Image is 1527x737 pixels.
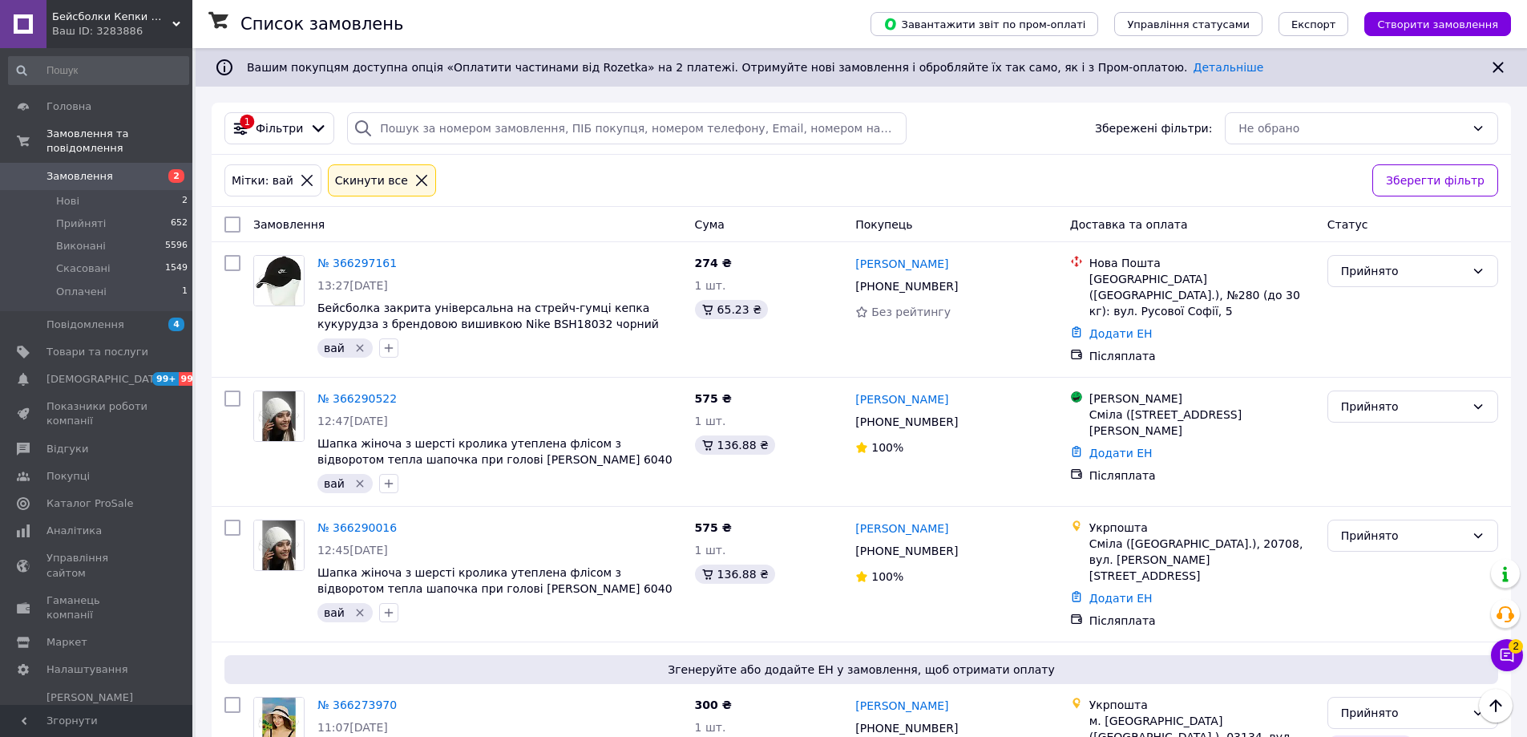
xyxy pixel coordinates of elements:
[317,521,397,534] a: № 366290016
[695,521,732,534] span: 575 ₴
[855,520,948,537] a: [PERSON_NAME]
[165,261,188,276] span: 1549
[1194,61,1264,74] a: Детальніше
[56,285,107,299] span: Оплачені
[46,345,148,359] span: Товари та послуги
[52,24,192,38] div: Ваш ID: 3283886
[256,120,303,136] span: Фільтри
[332,172,411,189] div: Cкинути все
[324,477,345,490] span: вай
[1386,172,1485,189] span: Зберегти фільтр
[46,372,165,387] span: [DEMOGRAPHIC_DATA]
[871,570,903,583] span: 100%
[46,318,124,332] span: Повідомлення
[1364,12,1511,36] button: Створити замовлення
[1341,527,1465,545] div: Прийнято
[1089,407,1315,439] div: Сміла ([STREET_ADDRESS][PERSON_NAME]
[695,415,726,427] span: 1 шт.
[171,217,188,231] span: 652
[855,218,912,231] span: Покупець
[168,169,184,183] span: 2
[56,194,79,209] span: Нові
[1327,218,1368,231] span: Статус
[1089,447,1153,460] a: Додати ЕН
[8,56,189,85] input: Пошук
[1491,639,1523,671] button: Чат з покупцем2
[46,690,148,735] span: [PERSON_NAME] та рахунки
[1279,12,1349,36] button: Експорт
[254,520,304,570] img: Фото товару
[324,606,345,619] span: вай
[253,255,305,306] a: Фото товару
[695,218,725,231] span: Cума
[1089,255,1315,271] div: Нова Пошта
[46,442,88,456] span: Відгуки
[852,411,961,433] div: [PHONE_NUMBER]
[247,61,1263,74] span: Вашим покупцям доступна опція «Оплатити частинами від Rozetka» на 2 платежі. Отримуйте нові замов...
[1089,697,1315,713] div: Укрпошта
[152,372,179,386] span: 99+
[317,566,673,611] a: Шапка жіноча з шерсті кролика утеплена флісом з відворотом тепла шапочка при голові [PERSON_NAME]...
[46,99,91,114] span: Головна
[695,279,726,292] span: 1 шт.
[46,469,90,484] span: Покупці
[317,544,388,557] span: 12:45[DATE]
[1089,468,1315,484] div: Післяплата
[347,112,906,144] input: Пошук за номером замовлення, ПІБ покупця, номером телефону, Email, номером накладної
[1238,119,1465,137] div: Не обрано
[46,635,87,650] span: Маркет
[46,593,148,622] span: Гаманець компанії
[253,520,305,571] a: Фото товару
[1127,18,1250,30] span: Управління статусами
[1089,520,1315,536] div: Укрпошта
[695,300,768,319] div: 65.23 ₴
[1089,391,1315,407] div: [PERSON_NAME]
[1089,536,1315,584] div: Сміла ([GEOGRAPHIC_DATA].), 20708, вул. [PERSON_NAME][STREET_ADDRESS]
[56,261,111,276] span: Скасовані
[855,698,948,714] a: [PERSON_NAME]
[228,172,297,189] div: Мітки: вай
[317,392,397,405] a: № 366290522
[695,721,726,734] span: 1 шт.
[1479,689,1513,723] button: Наверх
[695,544,726,557] span: 1 шт.
[1089,348,1315,364] div: Післяплата
[182,194,188,209] span: 2
[253,391,305,442] a: Фото товару
[317,437,673,482] a: Шапка жіноча з шерсті кролика утеплена флісом з відворотом тепла шапочка при голові [PERSON_NAME]...
[317,721,388,734] span: 11:07[DATE]
[1341,398,1465,415] div: Прийнято
[883,17,1085,31] span: Завантажити звіт по пром-оплаті
[165,239,188,253] span: 5596
[46,496,133,511] span: Каталог ProSale
[852,275,961,298] div: [PHONE_NUMBER]
[1291,18,1336,30] span: Експорт
[1341,262,1465,280] div: Прийнято
[353,477,366,490] svg: Видалити мітку
[1070,218,1188,231] span: Доставка та оплата
[240,14,403,34] h1: Список замовлень
[1509,639,1523,654] span: 2
[254,256,304,306] img: Фото товару
[56,217,106,231] span: Прийняті
[254,391,304,441] img: Фото товару
[52,10,172,24] span: Бейсболки Кепки Шапки Аксесуари оптом со склада
[317,699,397,711] a: № 366273970
[46,399,148,428] span: Показники роботи компанії
[1089,327,1153,340] a: Додати ЕН
[871,306,951,318] span: Без рейтингу
[179,372,205,386] span: 99+
[1095,120,1212,136] span: Збережені фільтри:
[1089,592,1153,605] a: Додати ЕН
[46,127,192,156] span: Замовлення та повідомлення
[56,239,106,253] span: Виконані
[855,391,948,407] a: [PERSON_NAME]
[317,302,659,330] a: Бейсболка закрита універсальна на стрейч-гумці кепка кукурудза з брендовою вишивкою Nike BSH18032...
[852,540,961,562] div: [PHONE_NUMBER]
[46,169,113,184] span: Замовлення
[253,218,325,231] span: Замовлення
[317,257,397,269] a: № 366297161
[1377,18,1498,30] span: Створити замовлення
